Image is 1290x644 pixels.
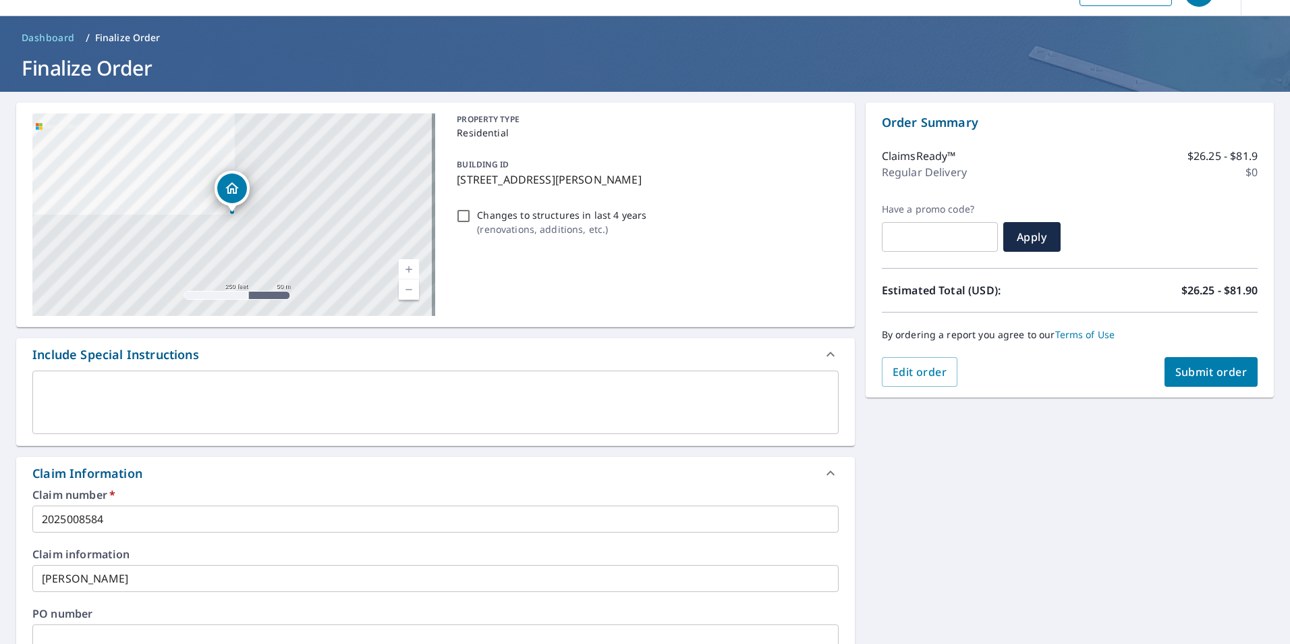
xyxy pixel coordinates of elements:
h1: Finalize Order [16,54,1274,82]
p: PROPERTY TYPE [457,113,833,126]
p: $26.25 - $81.90 [1181,282,1258,298]
p: Residential [457,126,833,140]
a: Dashboard [16,27,80,49]
span: Dashboard [22,31,75,45]
div: Claim Information [16,457,855,489]
p: [STREET_ADDRESS][PERSON_NAME] [457,171,833,188]
span: Apply [1014,230,1050,244]
p: Estimated Total (USD): [882,282,1070,298]
p: By ordering a report you agree to our [882,329,1258,341]
a: Terms of Use [1055,328,1115,341]
nav: breadcrumb [16,27,1274,49]
p: Changes to structures in last 4 years [477,208,646,222]
button: Apply [1003,222,1061,252]
div: Include Special Instructions [32,346,199,364]
span: Edit order [893,365,947,379]
p: ( renovations, additions, etc. ) [477,222,646,236]
p: ClaimsReady™ [882,148,956,164]
div: Dropped pin, building 1, Residential property, 2840 Mt Highway 400 Hobson, MT 59452 [215,171,250,213]
a: Current Level 17, Zoom In [399,259,419,279]
p: Order Summary [882,113,1258,132]
a: Current Level 17, Zoom Out [399,279,419,300]
label: Claim number [32,489,839,500]
div: Claim Information [32,464,142,483]
button: Submit order [1165,357,1258,387]
p: Finalize Order [95,31,161,45]
li: / [86,30,90,46]
p: Regular Delivery [882,164,967,180]
p: $26.25 - $81.9 [1187,148,1258,164]
div: Include Special Instructions [16,338,855,371]
label: Claim information [32,549,839,560]
span: Submit order [1175,365,1247,379]
button: Edit order [882,357,958,387]
label: Have a promo code? [882,203,998,215]
p: $0 [1245,164,1258,180]
p: BUILDING ID [457,159,509,170]
label: PO number [32,608,839,619]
